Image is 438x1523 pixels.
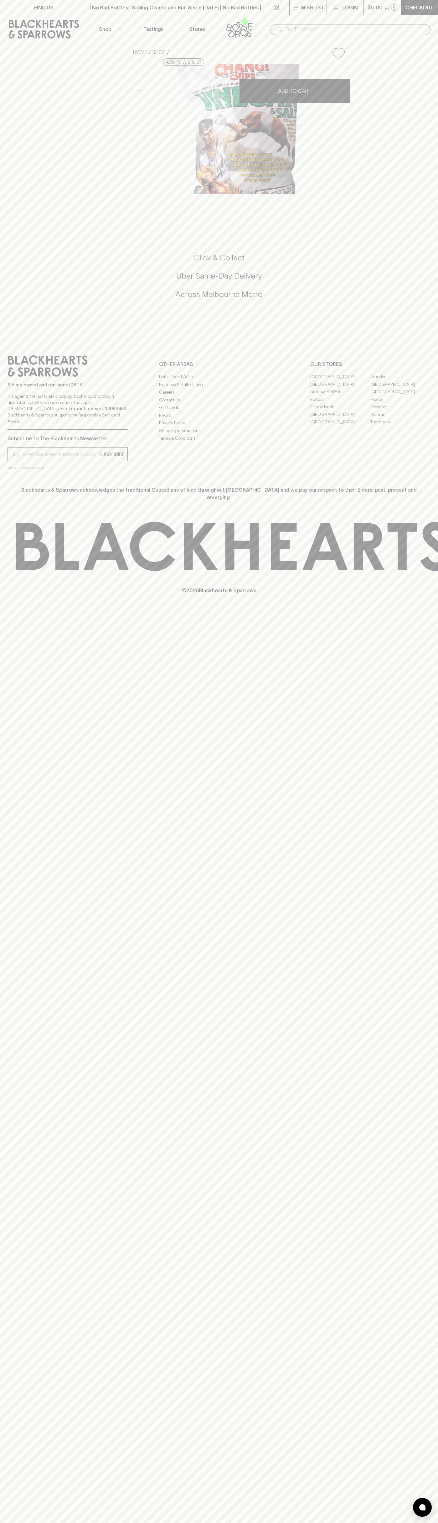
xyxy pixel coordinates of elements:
input: e.g. jane@blackheartsandsparrows.com.au [13,449,96,459]
button: Add to wishlist [330,46,347,62]
button: Shop [88,15,132,43]
input: Try "Pinot noir" [286,24,425,34]
p: Checkout [405,4,434,11]
a: Geelong [370,403,430,411]
a: [GEOGRAPHIC_DATA] [370,388,430,395]
a: Privacy Policy [159,419,279,427]
a: Contact Us [159,396,279,404]
a: HOME [133,49,147,55]
a: Braddon [370,373,430,380]
a: Fitzroy [370,395,430,403]
a: Tastings [131,15,175,43]
p: FIND US [34,4,54,11]
p: 0 [393,6,395,9]
p: Wishlist [301,4,324,11]
a: [GEOGRAPHIC_DATA] [310,373,370,380]
p: SUBSCRIBE [99,451,125,458]
h5: Across Melbourne Metro [8,289,430,300]
p: Shop [99,25,111,33]
p: Subscribe to The Blackhearts Newsletter [8,435,128,442]
p: Sibling owned and run since [DATE] [8,382,128,388]
a: Bottle Drop FAQ's [159,373,279,381]
a: [GEOGRAPHIC_DATA] [310,380,370,388]
p: OUR STORES [310,360,430,368]
a: Prahran [370,411,430,418]
div: Call to action block [8,228,430,332]
a: Gift Cards [159,404,279,411]
a: Stores [175,15,219,43]
button: Add to wishlist [163,58,204,66]
strong: Liquor License #32064953 [69,406,126,411]
a: [GEOGRAPHIC_DATA] [310,411,370,418]
p: $0.00 [368,4,383,11]
img: 37129.png [128,64,350,194]
p: We will never spam you [8,465,128,471]
a: Terms & Conditions [159,435,279,442]
a: Business & Bulk Gifting [159,381,279,388]
a: [GEOGRAPHIC_DATA] [370,380,430,388]
a: FAQ's [159,411,279,419]
p: Tastings [143,25,163,33]
a: Brunswick West [310,388,370,395]
p: ADD TO CART [278,87,312,95]
img: bubble-icon [419,1504,425,1510]
a: Careers [159,389,279,396]
a: Shipping Information [159,427,279,434]
p: OTHER AREAS [159,360,279,368]
p: Stores [189,25,205,33]
h5: Uber Same-Day Delivery [8,271,430,281]
a: Fitzroy North [310,403,370,411]
p: Login [342,4,358,11]
a: Thornbury [370,418,430,426]
a: SHOP [152,49,166,55]
h5: Click & Collect [8,253,430,263]
p: Blackhearts & Sparrows acknowledges the traditional Custodians of land throughout [GEOGRAPHIC_DAT... [12,486,426,501]
button: SUBSCRIBE [96,447,127,461]
button: ADD TO CART [240,79,350,103]
p: It is against the law to sell or supply alcohol to, or to obtain alcohol on behalf of a person un... [8,393,128,424]
a: [GEOGRAPHIC_DATA] [310,418,370,426]
a: Elwood [310,395,370,403]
